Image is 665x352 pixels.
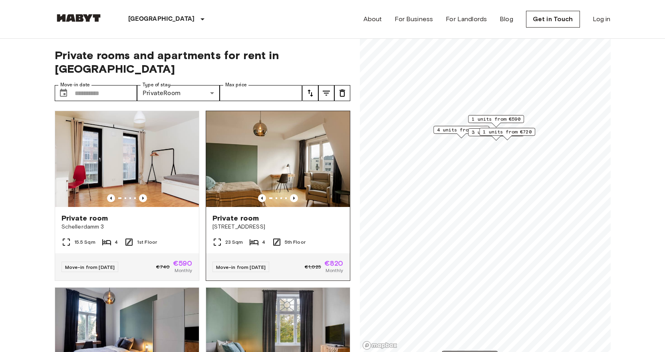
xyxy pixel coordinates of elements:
[395,14,433,24] a: For Business
[143,82,171,88] label: Type of stay
[55,14,103,22] img: Habyt
[107,194,115,202] button: Previous image
[326,267,343,274] span: Monthly
[262,239,265,246] span: 4
[334,85,350,101] button: tune
[290,194,298,202] button: Previous image
[526,11,580,28] a: Get in Touch
[206,111,350,207] img: Marketing picture of unit DE-03-001-003-01HF
[305,263,321,270] span: €1,025
[324,260,343,267] span: €820
[472,129,520,136] span: 3 units from €760
[258,194,266,202] button: Previous image
[55,48,350,76] span: Private rooms and apartments for rent in [GEOGRAPHIC_DATA]
[302,85,318,101] button: tune
[483,128,532,135] span: 1 units from €720
[206,111,350,281] a: Marketing picture of unit DE-03-001-003-01HFPrevious imagePrevious imagePrivate room[STREET_ADDRE...
[55,111,199,281] a: Marketing picture of unit DE-03-036-02MPrevious imagePrevious imagePrivate roomSchellerdamm 315.5...
[216,264,266,270] span: Move-in from [DATE]
[128,14,195,24] p: [GEOGRAPHIC_DATA]
[363,14,382,24] a: About
[173,260,193,267] span: €590
[500,14,513,24] a: Blog
[472,115,520,123] span: 1 units from €590
[65,264,115,270] span: Move-in from [DATE]
[74,239,95,246] span: 15.5 Sqm
[362,341,397,350] a: Mapbox logo
[318,85,334,101] button: tune
[433,126,489,138] div: Map marker
[593,14,611,24] a: Log in
[479,128,535,140] div: Map marker
[446,14,487,24] a: For Landlords
[62,223,193,231] span: Schellerdamm 3
[62,213,108,223] span: Private room
[139,194,147,202] button: Previous image
[137,85,220,101] div: PrivateRoom
[115,239,118,246] span: 4
[212,213,259,223] span: Private room
[60,82,90,88] label: Move-in date
[225,82,247,88] label: Max price
[212,223,343,231] span: [STREET_ADDRESS]
[285,239,306,246] span: 5th Floor
[437,126,486,133] span: 4 units from €770
[468,115,524,127] div: Map marker
[56,85,71,101] button: Choose date
[55,111,199,207] img: Marketing picture of unit DE-03-036-02M
[175,267,192,274] span: Monthly
[137,239,157,246] span: 1st Floor
[468,128,524,141] div: Map marker
[156,263,170,270] span: €740
[225,239,243,246] span: 23 Sqm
